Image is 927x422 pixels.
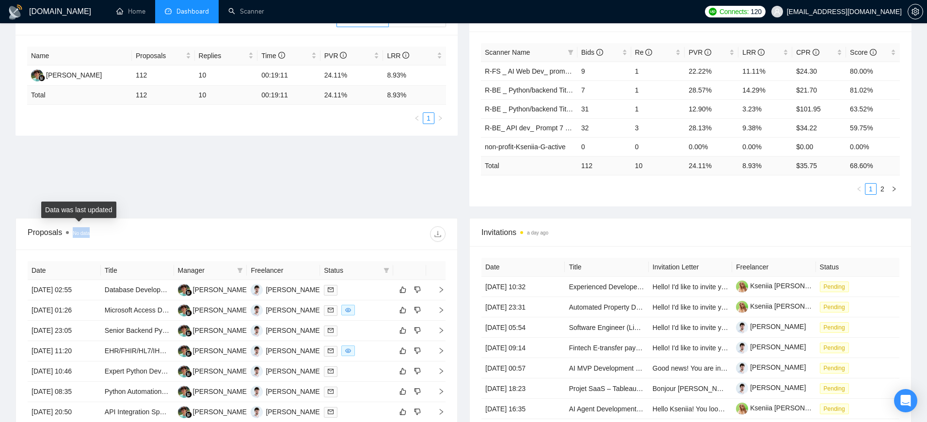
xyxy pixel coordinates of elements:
[185,310,192,316] img: gigradar-bm.png
[324,52,347,60] span: PVR
[581,48,603,56] span: Bids
[193,345,249,356] div: [PERSON_NAME]
[736,281,748,293] img: c17KI0ReO1C_1IDr-8vpc8Gn6vOtAh16QAf9uZZ31c0hHksqPqIAFyzo-cYUkSv2g8
[481,297,565,317] td: [DATE] 23:31
[38,75,45,81] img: gigradar-bm.png
[736,301,748,313] img: c17KI0ReO1C_1IDr-8vpc8Gn6vOtAh16QAf9uZZ31c0hHksqPqIAFyzo-cYUkSv2g8
[481,338,565,358] td: [DATE] 09:14
[178,407,249,415] a: AM[PERSON_NAME]
[251,285,321,293] a: RL[PERSON_NAME]
[865,184,876,194] a: 1
[527,230,548,235] time: a day ago
[820,281,849,292] span: Pending
[414,388,421,395] span: dislike
[397,345,409,357] button: like
[266,345,321,356] div: [PERSON_NAME]
[31,71,102,78] a: AM[PERSON_NAME]
[28,261,101,280] th: Date
[397,365,409,377] button: like
[266,366,321,376] div: [PERSON_NAME]
[400,367,406,375] span: like
[383,65,446,86] td: 8.93%
[105,327,289,334] a: Senior Backend Python Developer with Research Experience
[193,325,249,336] div: [PERSON_NAME]
[414,115,420,121] span: left
[850,48,876,56] span: Score
[320,86,384,105] td: 24.11 %
[193,284,249,295] div: [PERSON_NAME]
[251,367,321,375] a: RL[PERSON_NAME]
[738,80,792,99] td: 14.29%
[738,118,792,137] td: 9.38%
[736,342,748,354] img: c10QVufHA5CSn_26rWZPNiZwuRNOP-uLgiwo1h6qpkOS_LDul5h2PB85IgbORc5reL
[178,325,190,337] img: AM
[736,362,748,374] img: c10QVufHA5CSn_26rWZPNiZwuRNOP-uLgiwo1h6qpkOS_LDul5h2PB85IgbORc5reL
[742,48,765,56] span: LRR
[400,327,406,334] span: like
[481,399,565,419] td: [DATE] 16:35
[485,48,530,56] span: Scanner Name
[631,156,685,175] td: 10
[846,99,900,118] td: 63.52%
[228,7,264,16] a: searchScanner
[481,277,565,297] td: [DATE] 10:32
[577,156,631,175] td: 112
[434,112,446,124] button: right
[565,277,648,297] td: Experienced Developer Needed for Online Gambling Site
[631,137,685,156] td: 0
[485,143,566,151] a: non-profit-Kseniia-G-active
[569,344,857,352] a: Fintech E-transfer payment Plugin Developer for woocommerce website [GEOGRAPHIC_DATA]
[105,286,296,294] a: Database Development for Product Catalog with API Integration
[116,7,145,16] a: homeHome
[736,384,806,391] a: [PERSON_NAME]
[178,346,249,354] a: AM[PERSON_NAME]
[565,399,648,419] td: AI Agent Development for Awesome/Hot Startup (Immortality -- Live Forever)
[577,62,631,80] td: 9
[195,65,258,86] td: 10
[178,406,190,418] img: AM
[565,297,648,317] td: Automated Property Developer Lead Generation & Direct Mail System
[736,363,806,371] a: [PERSON_NAME]
[732,258,815,277] th: Freelancer
[178,285,249,293] a: AM[PERSON_NAME]
[820,344,853,351] a: Pending
[247,261,320,280] th: Freelancer
[328,287,334,293] span: mail
[820,384,853,392] a: Pending
[635,48,653,56] span: Re
[178,265,234,276] span: Manager
[402,52,409,59] span: info-circle
[195,86,258,105] td: 10
[400,408,406,416] span: like
[400,388,406,395] span: like
[437,115,443,121] span: right
[888,183,900,195] li: Next Page
[820,383,849,394] span: Pending
[266,325,321,336] div: [PERSON_NAME]
[251,326,321,334] a: RL[PERSON_NAME]
[176,7,209,16] span: Dashboard
[136,50,184,61] span: Proposals
[704,49,711,56] span: info-circle
[631,80,685,99] td: 1
[481,317,565,338] td: [DATE] 05:54
[577,99,631,118] td: 31
[46,70,102,80] div: [PERSON_NAME]
[8,4,23,20] img: logo
[178,345,190,357] img: AM
[481,258,565,277] th: Date
[235,263,245,278] span: filter
[132,65,195,86] td: 112
[251,346,321,354] a: RL[PERSON_NAME]
[266,406,321,417] div: [PERSON_NAME]
[846,156,900,175] td: 68.60 %
[199,50,247,61] span: Replies
[820,363,849,374] span: Pending
[195,47,258,65] th: Replies
[566,45,575,60] span: filter
[412,406,423,418] button: dislike
[820,303,853,311] a: Pending
[278,52,285,59] span: info-circle
[908,8,923,16] span: setting
[266,305,321,315] div: [PERSON_NAME]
